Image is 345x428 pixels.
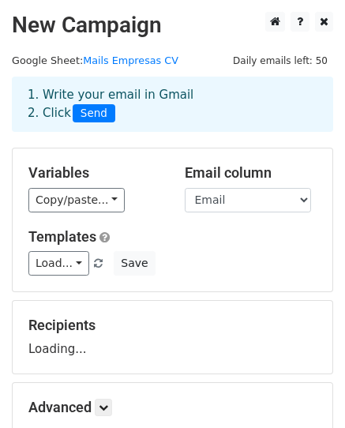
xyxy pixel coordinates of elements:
h5: Email column [185,164,317,182]
a: Daily emails left: 50 [227,54,333,66]
span: Send [73,104,115,123]
span: Daily emails left: 50 [227,52,333,69]
h5: Advanced [28,399,317,416]
a: Copy/paste... [28,188,125,212]
a: Templates [28,228,96,245]
div: Loading... [28,317,317,358]
h5: Variables [28,164,161,182]
h5: Recipients [28,317,317,334]
h2: New Campaign [12,12,333,39]
a: Mails Empresas CV [83,54,178,66]
div: 1. Write your email in Gmail 2. Click [16,86,329,122]
button: Save [114,251,155,276]
small: Google Sheet: [12,54,178,66]
a: Load... [28,251,89,276]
